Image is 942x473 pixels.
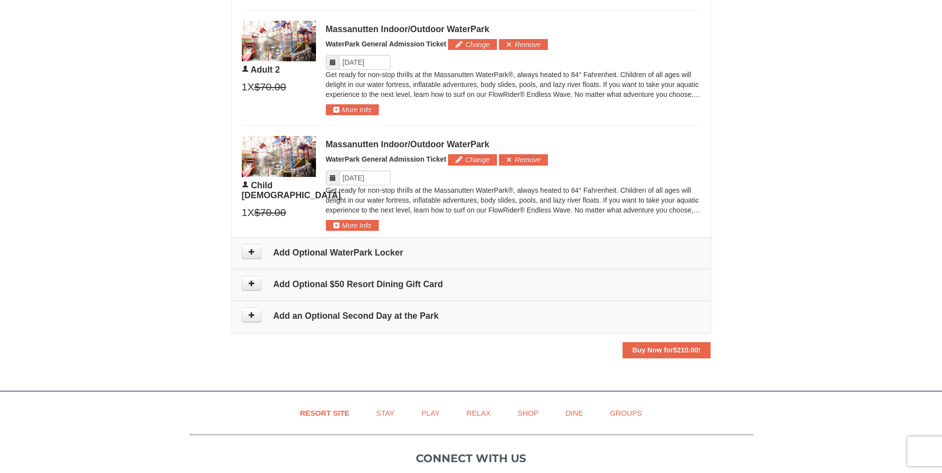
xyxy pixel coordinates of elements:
span: 1 [242,205,248,220]
button: More Info [326,104,379,115]
img: 6619917-1403-22d2226d.jpg [242,136,316,176]
img: 6619917-1403-22d2226d.jpg [242,21,316,61]
a: Resort Site [288,402,362,424]
button: Change [448,39,497,50]
p: Get ready for non-stop thrills at the Massanutten WaterPark®, always heated to 84° Fahrenheit. Ch... [326,185,701,215]
div: Massanutten Indoor/Outdoor WaterPark [326,24,701,34]
span: 1 [242,80,248,94]
button: Remove [499,154,548,165]
a: Shop [505,402,551,424]
span: WaterPark General Admission Ticket [326,40,447,48]
strong: Buy Now for ! [632,346,701,354]
span: X [247,205,254,220]
span: $70.00 [254,205,286,220]
a: Stay [364,402,407,424]
span: $210.00 [673,346,698,354]
button: More Info [326,220,379,231]
a: Dine [553,402,595,424]
p: Get ready for non-stop thrills at the Massanutten WaterPark®, always heated to 84° Fahrenheit. Ch... [326,70,701,99]
span: X [247,80,254,94]
span: Adult 2 [251,65,280,75]
button: Buy Now for$210.00! [623,342,711,358]
span: WaterPark General Admission Ticket [326,155,447,163]
h4: Add Optional WaterPark Locker [242,248,701,258]
a: Groups [597,402,654,424]
h4: Add Optional $50 Resort Dining Gift Card [242,279,701,289]
p: Connect with us [189,450,753,467]
span: $70.00 [254,80,286,94]
a: Play [409,402,452,424]
button: Remove [499,39,548,50]
a: Relax [454,402,503,424]
span: Child [DEMOGRAPHIC_DATA] [242,180,341,200]
button: Change [448,154,497,165]
div: Massanutten Indoor/Outdoor WaterPark [326,139,701,149]
h4: Add an Optional Second Day at the Park [242,311,701,321]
